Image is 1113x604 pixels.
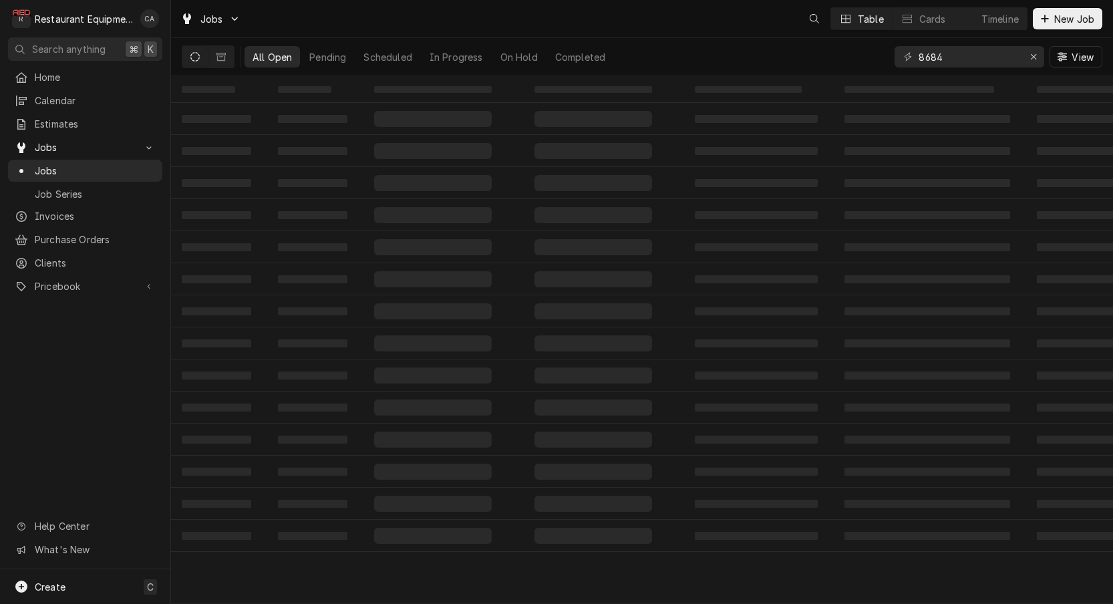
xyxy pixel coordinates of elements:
[278,115,347,123] span: ‌
[182,436,251,444] span: ‌
[8,66,162,88] a: Home
[35,233,156,247] span: Purchase Orders
[182,147,251,155] span: ‌
[844,275,1010,283] span: ‌
[844,211,1010,219] span: ‌
[844,307,1010,315] span: ‌
[695,179,818,187] span: ‌
[182,404,251,412] span: ‌
[278,179,347,187] span: ‌
[278,147,347,155] span: ‌
[140,9,159,28] div: CA
[374,528,492,544] span: ‌
[8,539,162,561] a: Go to What's New
[182,179,251,187] span: ‌
[35,543,154,557] span: What's New
[534,335,652,351] span: ‌
[35,519,154,533] span: Help Center
[534,528,652,544] span: ‌
[374,143,492,159] span: ‌
[374,464,492,480] span: ‌
[35,94,156,108] span: Calendar
[374,239,492,255] span: ‌
[374,175,492,191] span: ‌
[35,256,156,270] span: Clients
[182,115,251,123] span: ‌
[844,243,1010,251] span: ‌
[1052,12,1097,26] span: New Job
[374,367,492,384] span: ‌
[695,275,818,283] span: ‌
[8,183,162,205] a: Job Series
[844,147,1010,155] span: ‌
[695,243,818,251] span: ‌
[1050,46,1102,67] button: View
[430,50,483,64] div: In Progress
[804,8,825,29] button: Open search
[695,115,818,123] span: ‌
[534,271,652,287] span: ‌
[981,12,1019,26] div: Timeline
[374,400,492,416] span: ‌
[129,42,138,56] span: ⌘
[278,86,331,93] span: ‌
[35,187,156,201] span: Job Series
[182,468,251,476] span: ‌
[555,50,605,64] div: Completed
[182,371,251,380] span: ‌
[695,86,802,93] span: ‌
[500,50,538,64] div: On Hold
[844,436,1010,444] span: ‌
[534,464,652,480] span: ‌
[278,500,347,508] span: ‌
[534,400,652,416] span: ‌
[32,42,106,56] span: Search anything
[182,307,251,315] span: ‌
[35,164,156,178] span: Jobs
[175,8,246,30] a: Go to Jobs
[695,532,818,540] span: ‌
[844,500,1010,508] span: ‌
[695,339,818,347] span: ‌
[1069,50,1096,64] span: View
[35,209,156,223] span: Invoices
[374,111,492,127] span: ‌
[140,9,159,28] div: Chrissy Adams's Avatar
[695,404,818,412] span: ‌
[844,86,994,93] span: ‌
[844,532,1010,540] span: ‌
[534,239,652,255] span: ‌
[8,252,162,274] a: Clients
[844,468,1010,476] span: ‌
[8,160,162,182] a: Jobs
[858,12,884,26] div: Table
[534,496,652,512] span: ‌
[253,50,292,64] div: All Open
[374,335,492,351] span: ‌
[278,532,347,540] span: ‌
[8,229,162,251] a: Purchase Orders
[534,111,652,127] span: ‌
[844,115,1010,123] span: ‌
[278,436,347,444] span: ‌
[844,179,1010,187] span: ‌
[278,339,347,347] span: ‌
[182,500,251,508] span: ‌
[1023,46,1044,67] button: Erase input
[35,581,65,593] span: Create
[534,367,652,384] span: ‌
[695,147,818,155] span: ‌
[171,76,1113,604] table: All Open Jobs List Loading
[12,9,31,28] div: Restaurant Equipment Diagnostics's Avatar
[374,271,492,287] span: ‌
[374,86,492,93] span: ‌
[374,207,492,223] span: ‌
[278,371,347,380] span: ‌
[278,468,347,476] span: ‌
[148,42,154,56] span: K
[534,143,652,159] span: ‌
[919,46,1019,67] input: Keyword search
[182,339,251,347] span: ‌
[374,496,492,512] span: ‌
[534,303,652,319] span: ‌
